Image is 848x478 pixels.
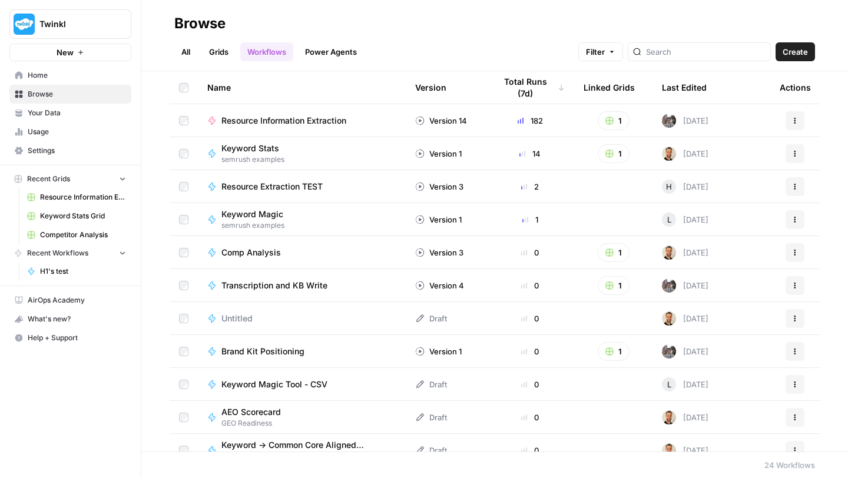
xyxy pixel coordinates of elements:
span: Keyword Stats Grid [40,211,126,221]
img: a2mlt6f1nb2jhzcjxsuraj5rj4vi [662,344,676,358]
span: L [667,379,671,390]
div: 14 [495,148,565,160]
span: Resource Information Extraction and Descriptions [40,192,126,203]
div: Version 3 [415,181,463,192]
div: Browse [174,14,226,33]
a: AirOps Academy [9,291,131,310]
img: a2mlt6f1nb2jhzcjxsuraj5rj4vi [662,278,676,293]
div: Version 1 [415,346,462,357]
div: 1 [495,214,565,225]
span: Create [783,46,808,58]
a: H1's test [22,262,131,281]
div: 2 [495,181,565,192]
a: Grids [202,42,236,61]
span: Keyword Magic [221,208,283,220]
div: 0 [495,411,565,423]
span: Home [28,70,126,81]
span: semrush examples [221,220,293,231]
a: All [174,42,197,61]
a: AEO ScorecardGEO Readiness [207,406,396,429]
div: 0 [495,313,565,324]
div: 0 [495,280,565,291]
a: Browse [9,85,131,104]
span: Untitled [221,313,253,324]
div: Draft [415,379,447,390]
img: ggqkytmprpadj6gr8422u7b6ymfp [662,311,676,326]
button: Recent Grids [9,170,131,188]
img: ggqkytmprpadj6gr8422u7b6ymfp [662,443,676,457]
a: Transcription and KB Write [207,280,396,291]
div: Version 3 [415,247,463,258]
span: L [667,214,671,225]
div: 0 [495,379,565,390]
button: Recent Workflows [9,244,131,262]
button: Workspace: Twinkl [9,9,131,39]
button: 1 [598,243,630,262]
div: [DATE] [662,311,708,326]
button: Help + Support [9,328,131,347]
button: Filter [578,42,623,61]
div: Linked Grids [584,71,635,104]
div: Version 1 [415,148,462,160]
div: 182 [495,115,565,127]
a: Resource Information Extraction and Descriptions [22,188,131,207]
a: Untitled [207,313,396,324]
span: AirOps Academy [28,295,126,306]
span: Usage [28,127,126,137]
a: Competitor Analysis [22,225,131,244]
span: Content Gap [221,451,396,462]
span: Brand Kit Positioning [221,346,304,357]
div: [DATE] [662,180,708,194]
button: 1 [598,144,630,163]
span: Resource Information Extraction [221,115,346,127]
button: 1 [598,111,630,130]
a: Power Agents [298,42,364,61]
div: Version [415,71,446,104]
span: Competitor Analysis [40,230,126,240]
img: ggqkytmprpadj6gr8422u7b6ymfp [662,147,676,161]
span: Twinkl [39,18,111,30]
span: Keyword -> Common Core Aligned Suggestions [221,439,387,451]
a: Resource Extraction TEST [207,181,396,192]
a: Keyword Stats Grid [22,207,131,225]
div: [DATE] [662,410,708,424]
span: Resource Extraction TEST [221,181,323,192]
div: Version 14 [415,115,467,127]
a: Resource Information Extraction [207,115,396,127]
img: ggqkytmprpadj6gr8422u7b6ymfp [662,410,676,424]
span: GEO Readiness [221,418,290,429]
a: Settings [9,141,131,160]
div: 0 [495,444,565,456]
span: Comp Analysis [221,247,281,258]
img: ggqkytmprpadj6gr8422u7b6ymfp [662,245,676,260]
div: What's new? [10,310,131,328]
div: Total Runs (7d) [495,71,565,104]
span: New [57,47,74,58]
div: Draft [415,313,447,324]
img: a2mlt6f1nb2jhzcjxsuraj5rj4vi [662,114,676,128]
div: 24 Workflows [764,459,815,471]
div: Actions [780,71,811,104]
a: Keyword Magic Tool - CSV [207,379,396,390]
a: Home [9,66,131,85]
img: Twinkl Logo [14,14,35,35]
div: [DATE] [662,344,708,358]
div: 0 [495,247,565,258]
span: semrush examples [221,154,289,165]
button: New [9,44,131,61]
a: Brand Kit Positioning [207,346,396,357]
div: 0 [495,346,565,357]
div: Version 4 [415,280,464,291]
div: Version 1 [415,214,462,225]
div: [DATE] [662,443,708,457]
div: Draft [415,444,447,456]
span: AEO Scorecard [221,406,281,418]
a: Comp Analysis [207,247,396,258]
div: [DATE] [662,278,708,293]
span: Your Data [28,108,126,118]
span: Filter [586,46,605,58]
span: Recent Workflows [27,248,88,258]
div: Draft [415,411,447,423]
span: Settings [28,145,126,156]
div: [DATE] [662,114,708,128]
